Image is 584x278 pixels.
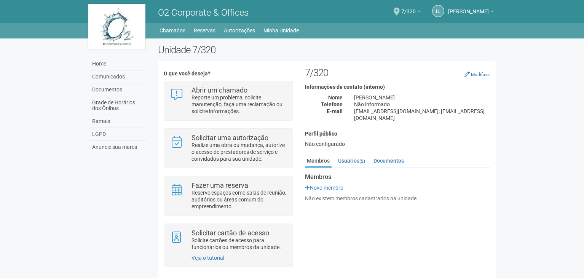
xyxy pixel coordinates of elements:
[328,94,343,101] strong: Nome
[348,108,496,121] div: [EMAIL_ADDRESS][DOMAIN_NAME]; [EMAIL_ADDRESS][DOMAIN_NAME]
[170,182,287,210] a: Fazer uma reserva Reserve espaços como salas de reunião, auditórios ou áreas comum do empreendime...
[348,94,496,101] div: [PERSON_NAME]
[191,86,247,94] strong: Abrir um chamado
[464,71,490,77] a: Modificar
[305,174,490,181] strong: Membros
[432,5,444,17] a: ll
[305,155,332,168] a: Membros
[191,94,287,115] p: Reporte um problema, solicite manutenção, faça uma reclamação ou solicite informações.
[191,189,287,210] p: Reserve espaços como salas de reunião, auditórios ou áreas comum do empreendimento.
[88,4,145,50] img: logo.jpg
[263,25,299,36] a: Minha Unidade
[191,229,269,237] strong: Solicitar cartão de acesso
[170,87,287,115] a: Abrir um chamado Reporte um problema, solicite manutenção, faça uma reclamação ou solicite inform...
[305,141,490,147] div: Não configurado
[327,108,343,114] strong: E-mail
[90,115,147,128] a: Ramais
[170,230,287,251] a: Solicitar cartão de acesso Solicite cartões de acesso para funcionários ou membros da unidade.
[448,10,494,16] a: [PERSON_NAME]
[194,25,215,36] a: Reservas
[90,70,147,83] a: Comunicados
[224,25,255,36] a: Autorizações
[158,7,249,18] span: O2 Corporate & Offices
[170,134,287,162] a: Solicitar uma autorização Realize uma obra ou mudança, autorize o acesso de prestadores de serviç...
[401,10,421,16] a: 7/320
[348,101,496,108] div: Não informado
[191,134,268,142] strong: Solicitar uma autorização
[305,67,490,78] h2: 7/320
[359,158,365,164] small: (2)
[90,141,147,153] a: Anuncie sua marca
[336,155,367,166] a: Usuários(2)
[90,58,147,70] a: Home
[191,237,287,251] p: Solicite cartões de acesso para funcionários ou membros da unidade.
[471,72,490,77] small: Modificar
[305,195,490,202] div: Não existem membros cadastrados na unidade.
[164,71,293,77] h4: O que você deseja?
[191,181,248,189] strong: Fazer uma reserva
[305,84,490,90] h4: Informações de contato (interno)
[90,96,147,115] a: Grade de Horários dos Ônibus
[160,25,185,36] a: Chamados
[191,142,287,162] p: Realize uma obra ou mudança, autorize o acesso de prestadores de serviço e convidados para sua un...
[321,101,343,107] strong: Telefone
[401,1,416,14] span: 7/320
[372,155,406,166] a: Documentos
[90,83,147,96] a: Documentos
[90,128,147,141] a: LGPD
[305,185,343,191] a: Novo membro
[448,1,489,14] span: lucas leal finger
[191,255,224,261] a: Veja o tutorial
[305,131,490,137] h4: Perfil público
[158,44,496,56] h2: Unidade 7/320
